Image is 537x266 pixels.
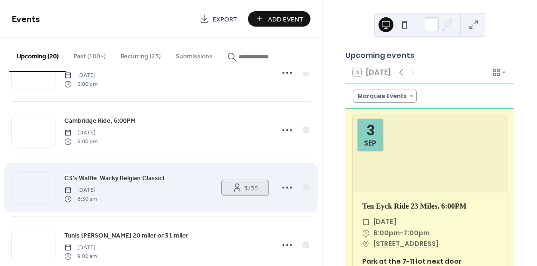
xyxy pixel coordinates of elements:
[364,140,377,147] div: Sep
[362,238,370,250] div: ​
[64,195,97,203] span: 8:30 am
[64,71,97,80] span: [DATE]
[373,238,439,250] a: [STREET_ADDRESS]
[362,217,370,228] div: ​
[64,173,165,183] a: C3's Waffle-Wacky Belgian Classic!
[222,180,268,196] a: 3/35
[64,129,97,137] span: [DATE]
[64,80,97,88] span: 6:00 pm
[64,244,97,252] span: [DATE]
[12,10,40,28] span: Events
[168,38,220,71] button: Submissions
[373,228,400,239] span: 6:00pm
[64,230,188,241] a: Tunis [PERSON_NAME] 20 miler or 31 miler
[268,14,303,24] span: Add Event
[66,38,113,71] button: Past (100+)
[64,174,165,183] span: C3's Waffle-Wacky Belgian Classic!
[193,11,244,27] a: Export
[213,14,237,24] span: Export
[64,231,188,241] span: Tunis [PERSON_NAME] 20 miler or 31 miler
[64,137,97,146] span: 6:00 pm
[366,124,375,138] div: 3
[64,186,97,195] span: [DATE]
[64,116,136,126] span: Cambridge Ride, 6:00PM
[353,201,507,212] div: Ten Eyck Ride 23 Miles, 6:00PM
[362,228,370,239] div: ​
[113,38,168,71] button: Recurring (23)
[244,182,248,195] b: 3
[9,38,66,72] button: Upcoming (20)
[400,228,403,239] span: -
[64,115,136,126] a: Cambridge Ride, 6:00PM
[248,11,310,27] button: Add Event
[345,50,514,61] div: Upcoming events
[64,252,97,260] span: 9:00 am
[373,217,396,228] span: [DATE]
[244,183,258,193] span: / 35
[403,228,430,239] span: 7:00pm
